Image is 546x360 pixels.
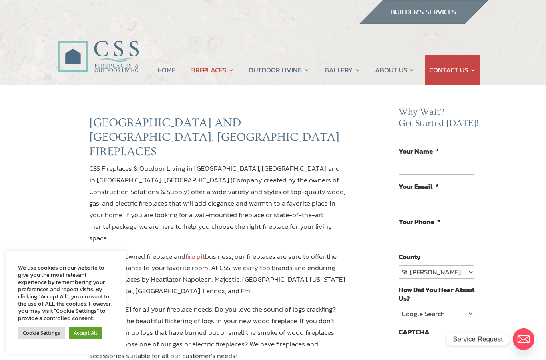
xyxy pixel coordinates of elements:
label: CAPTCHA [399,328,430,336]
a: HOME [157,55,175,85]
a: Cookie Settings [18,327,65,339]
label: Your Email [399,182,439,191]
div: We use cookies on our website to give you the most relevant experience by remembering your prefer... [18,264,114,322]
label: Your Phone [399,217,440,226]
a: Accept All [69,327,102,339]
label: Your Name [399,147,439,156]
a: fire pit [185,251,205,262]
a: CONTACT US [429,55,476,85]
h2: Why Wait? Get Started [DATE]! [399,107,481,133]
img: CSS Fireplaces & Outdoor Living (Formerly Construction Solutions & Supply)- Jacksonville Ormond B... [57,18,139,76]
a: GALLERY [325,55,361,85]
a: ABOUT US [375,55,415,85]
a: Email [513,328,534,350]
label: How Did You Hear About Us? [399,285,474,303]
p: CSS Fireplaces & Outdoor Living in [GEOGRAPHIC_DATA], [GEOGRAPHIC_DATA] and in [GEOGRAPHIC_DATA],... [89,163,346,250]
a: builder services construction supply [359,16,489,27]
label: County [399,252,421,261]
a: FIREPLACES [190,55,234,85]
a: OUTDOOR LIVING [249,55,310,85]
p: As a locally owned fireplace and business, our fireplaces are sure to offer the perfect ambiance ... [89,251,346,304]
h2: [GEOGRAPHIC_DATA] AND [GEOGRAPHIC_DATA], [GEOGRAPHIC_DATA] FIREPLACES [89,116,346,163]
